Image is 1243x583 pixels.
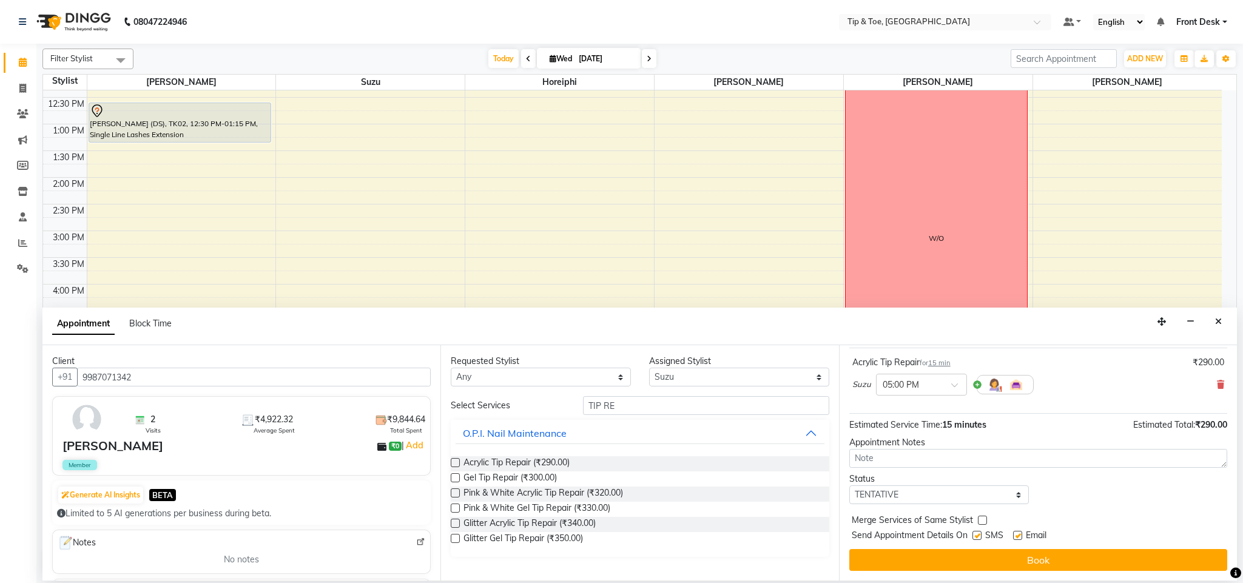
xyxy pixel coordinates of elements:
[852,514,973,529] span: Merge Services of Same Stylist
[69,402,104,437] img: avatar
[149,489,176,500] span: BETA
[849,549,1227,571] button: Book
[920,359,951,367] small: for
[985,529,1003,544] span: SMS
[58,487,143,504] button: Generate AI Insights
[849,419,942,430] span: Estimated Service Time:
[463,426,567,440] div: O.P.I. Nail Maintenance
[655,75,843,90] span: [PERSON_NAME]
[852,529,968,544] span: Send Appointment Details On
[50,204,87,217] div: 2:30 PM
[463,532,583,547] span: Glitter Gel Tip Repair (₹350.00)
[43,75,87,87] div: Stylist
[87,75,276,90] span: [PERSON_NAME]
[463,502,610,517] span: Pink & White Gel Tip Repair (₹330.00)
[62,460,97,470] span: Member
[31,5,114,39] img: logo
[387,413,425,426] span: ₹9,844.64
[442,399,574,412] div: Select Services
[1026,529,1046,544] span: Email
[488,49,519,68] span: Today
[1033,75,1222,90] span: [PERSON_NAME]
[1124,50,1166,67] button: ADD NEW
[1009,377,1023,392] img: Interior.png
[852,379,871,391] span: Suzu
[1011,49,1117,68] input: Search Appointment
[389,442,402,451] span: ₹0
[583,396,829,415] input: Search by service name
[52,368,78,386] button: +91
[255,413,293,426] span: ₹4,922.32
[849,436,1227,449] div: Appointment Notes
[77,368,431,386] input: Search by Name/Mobile/Email/Code
[844,75,1032,90] span: [PERSON_NAME]
[451,355,631,368] div: Requested Stylist
[390,426,422,435] span: Total Spent
[52,313,115,335] span: Appointment
[50,151,87,164] div: 1:30 PM
[463,456,570,471] span: Acrylic Tip Repair (₹290.00)
[146,426,161,435] span: Visits
[57,507,426,520] div: Limited to 5 AI generations per business during beta.
[1193,356,1224,369] div: ₹290.00
[649,355,829,368] div: Assigned Stylist
[852,356,951,369] div: Acrylic Tip Repair
[224,553,259,566] span: No notes
[465,75,654,90] span: Horeiphi
[1210,312,1227,331] button: Close
[402,438,425,453] span: |
[456,422,824,444] button: O.P.I. Nail Maintenance
[276,75,465,90] span: Suzu
[575,50,636,68] input: 2025-09-03
[463,517,596,532] span: Glitter Acrylic Tip Repair (₹340.00)
[404,438,425,453] a: Add
[58,535,96,551] span: Notes
[50,53,93,63] span: Filter Stylist
[254,426,295,435] span: Average Spent
[50,258,87,271] div: 3:30 PM
[133,5,187,39] b: 08047224946
[150,413,155,426] span: 2
[1176,16,1220,29] span: Front Desk
[89,103,271,142] div: [PERSON_NAME] (DS), TK02, 12:30 PM-01:15 PM, Single Line Lashes Extension
[849,473,1029,485] div: Status
[1127,54,1163,63] span: ADD NEW
[50,285,87,297] div: 4:00 PM
[928,359,951,367] span: 15 min
[129,318,172,329] span: Block Time
[52,355,431,368] div: Client
[1133,419,1195,430] span: Estimated Total:
[50,231,87,244] div: 3:00 PM
[45,98,87,110] div: 12:30 PM
[50,178,87,190] div: 2:00 PM
[987,377,1002,392] img: Hairdresser.png
[1195,419,1227,430] span: ₹290.00
[942,419,986,430] span: 15 minutes
[50,124,87,137] div: 1:00 PM
[547,54,575,63] span: Wed
[463,471,557,487] span: Gel Tip Repair (₹300.00)
[929,233,944,244] div: W/O
[463,487,623,502] span: Pink & White Acrylic Tip Repair (₹320.00)
[62,437,163,455] div: [PERSON_NAME]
